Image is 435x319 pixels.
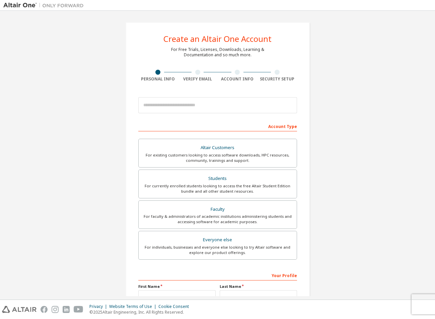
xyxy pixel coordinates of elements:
div: For Free Trials, Licenses, Downloads, Learning & Documentation and so much more. [171,47,264,58]
img: linkedin.svg [63,306,70,313]
img: altair_logo.svg [2,306,37,313]
img: instagram.svg [52,306,59,313]
img: facebook.svg [41,306,48,313]
div: Altair Customers [143,143,293,152]
div: Cookie Consent [158,304,193,309]
div: Website Terms of Use [109,304,158,309]
div: Verify Email [178,76,218,82]
div: Privacy [89,304,109,309]
p: © 2025 Altair Engineering, Inc. All Rights Reserved. [89,309,193,315]
div: Students [143,174,293,183]
label: First Name [138,284,216,289]
div: Everyone else [143,235,293,245]
div: Account Type [138,121,297,131]
div: For currently enrolled students looking to access the free Altair Student Edition bundle and all ... [143,183,293,194]
div: For individuals, businesses and everyone else looking to try Altair software and explore our prod... [143,245,293,255]
div: Create an Altair One Account [163,35,272,43]
img: youtube.svg [74,306,83,313]
img: Altair One [3,2,87,9]
label: Last Name [220,284,297,289]
div: Faculty [143,205,293,214]
div: For faculty & administrators of academic institutions administering students and accessing softwa... [143,214,293,225]
div: Account Info [218,76,258,82]
div: Security Setup [257,76,297,82]
div: Personal Info [138,76,178,82]
div: Your Profile [138,270,297,280]
div: For existing customers looking to access software downloads, HPC resources, community, trainings ... [143,152,293,163]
